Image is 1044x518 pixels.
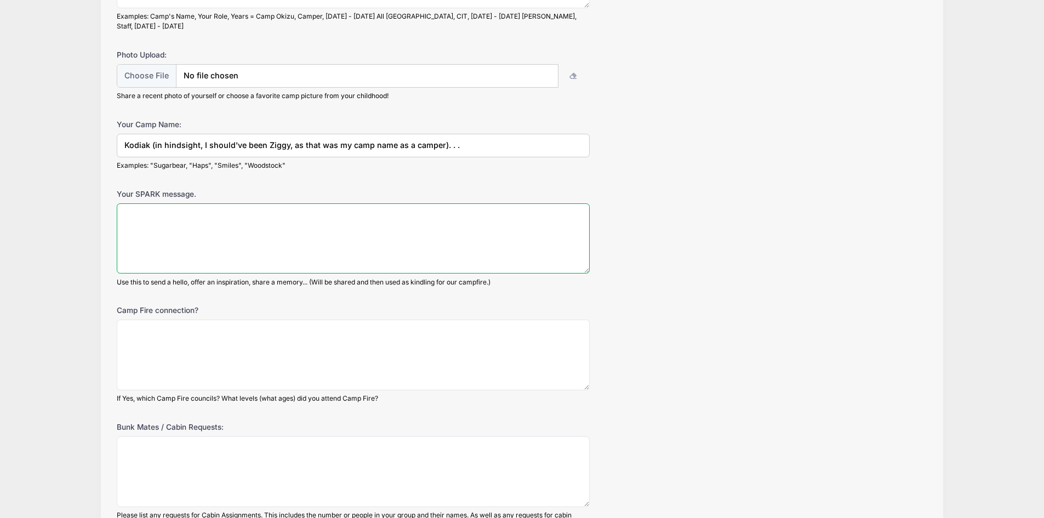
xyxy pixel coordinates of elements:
div: Examples: Camp's Name, Your Role, Years = Camp Okizu, Camper, [DATE] - [DATE] All [GEOGRAPHIC_DAT... [117,12,590,31]
div: If Yes, which Camp Fire councils? What levels (what ages) did you attend Camp Fire? [117,394,590,403]
div: Share a recent photo of yourself or choose a favorite camp picture from your childhood! [117,91,590,101]
label: Camp Fire connection? [117,305,387,316]
div: Examples: "Sugarbear, "Haps", "Smiles", "Woodstock" [117,161,590,170]
label: Your SPARK message. [117,189,387,200]
div: Use this to send a hello, offer an inspiration, share a memory... (Will be shared and then used a... [117,277,590,287]
label: Your Camp Name: [117,119,387,130]
label: Photo Upload: [117,49,387,60]
label: Bunk Mates / Cabin Requests: [117,422,387,432]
